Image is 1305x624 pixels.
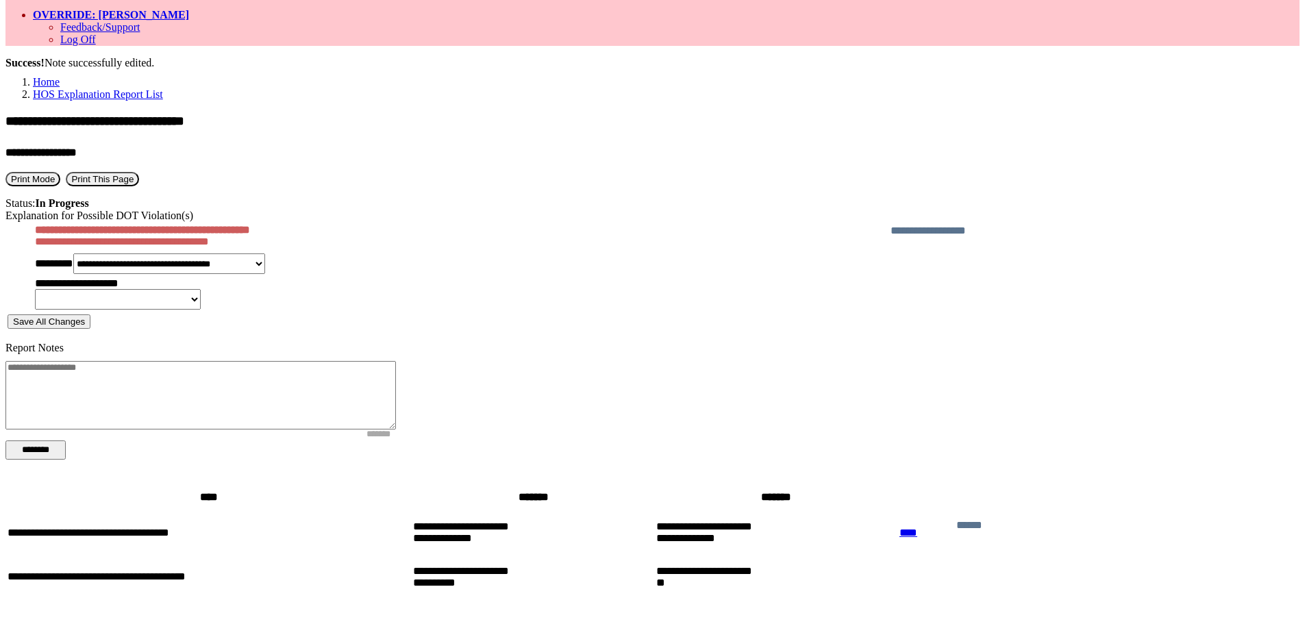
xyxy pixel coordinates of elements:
button: Print This Page [66,172,139,186]
button: Change Filter Options [5,440,66,460]
a: Log Off [60,34,96,45]
div: Status: [5,197,1300,210]
b: Success! [5,57,45,68]
div: Explanation for Possible DOT Violation(s) [5,210,1300,222]
button: Print Mode [5,172,60,186]
div: Report Notes [5,342,1300,354]
a: Feedback/Support [60,21,140,33]
a: OVERRIDE: [PERSON_NAME] [33,9,189,21]
a: Home [33,76,60,88]
div: Note successfully edited. [5,57,1300,69]
strong: In Progress [36,197,89,209]
button: Save [8,314,90,329]
a: HOS Explanation Report List [33,88,163,100]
